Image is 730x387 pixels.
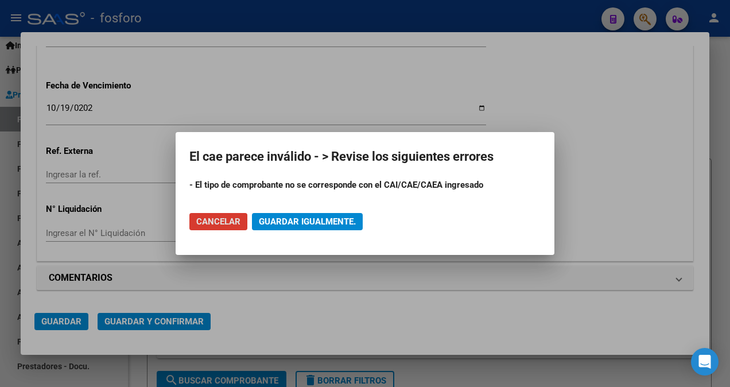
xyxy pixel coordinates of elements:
span: Cancelar [196,216,240,227]
span: Guardar igualmente. [259,216,356,227]
h2: El cae parece inválido - > Revise los siguientes errores [189,146,541,168]
button: Guardar igualmente. [252,213,363,230]
strong: - El tipo de comprobante no se corresponde con el CAI/CAE/CAEA ingresado [189,180,483,190]
div: Open Intercom Messenger [691,348,719,376]
button: Cancelar [189,213,247,230]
